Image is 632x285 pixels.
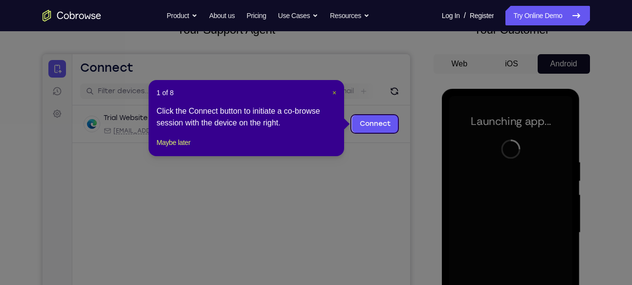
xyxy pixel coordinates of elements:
[248,73,273,81] span: +11 more
[209,6,235,25] a: About us
[110,63,112,65] div: New devices found.
[55,32,178,42] input: Filter devices...
[61,59,105,69] div: Trial Website
[61,73,176,81] div: Email
[194,32,225,42] label: demo_id
[71,73,176,81] span: web@example.com
[6,6,23,23] a: Connect
[309,61,356,79] a: Connect
[464,10,466,21] span: /
[156,105,336,129] div: Click the Connect button to initiate a co-browse session with the device on the right.
[330,6,370,25] button: Resources
[332,89,336,97] span: ×
[182,73,242,81] div: App
[442,6,460,25] a: Log In
[6,51,23,68] a: Settings
[156,137,190,148] button: Maybe later
[6,28,23,46] a: Sessions
[278,6,318,25] button: Use Cases
[43,10,101,21] a: Go to the home page
[167,6,197,25] button: Product
[246,6,266,25] a: Pricing
[156,88,174,98] span: 1 of 8
[505,6,589,25] a: Try Online Demo
[109,60,134,68] div: Online
[344,29,360,45] button: Refresh
[470,6,494,25] a: Register
[294,32,311,42] label: Email
[332,88,336,98] button: Close Tour
[30,51,368,89] div: Open device details
[38,6,91,21] h1: Connect
[192,73,242,81] span: Cobrowse demo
